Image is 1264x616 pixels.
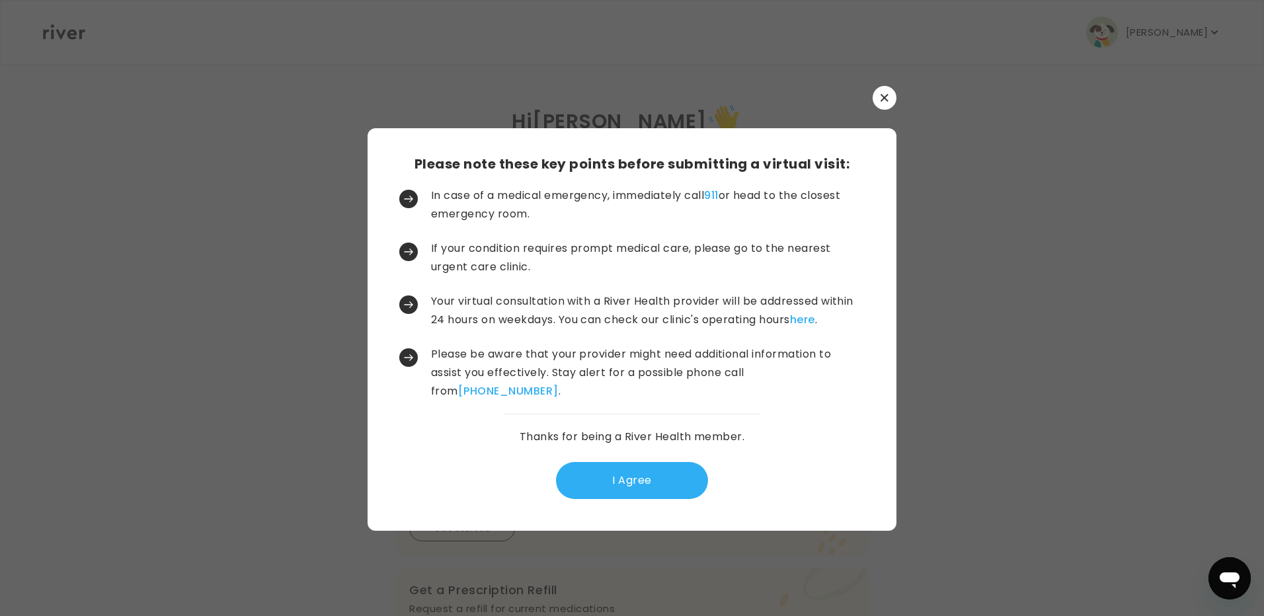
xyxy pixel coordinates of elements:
p: Thanks for being a River Health member. [520,428,745,446]
iframe: Button to launch messaging window [1208,557,1251,599]
a: here [790,312,815,327]
p: Your virtual consultation with a River Health provider will be addressed within 24 hours on weekd... [431,292,862,329]
a: 911 [704,188,718,203]
a: [PHONE_NUMBER] [458,383,559,399]
p: Please be aware that your provider might need additional information to assist you effectively. S... [431,345,862,401]
h3: Please note these key points before submitting a virtual visit: [415,155,849,173]
p: In case of a medical emergency, immediately call or head to the closest emergency room. [431,186,862,223]
button: I Agree [556,462,708,499]
p: If your condition requires prompt medical care, please go to the nearest urgent care clinic. [431,239,862,276]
